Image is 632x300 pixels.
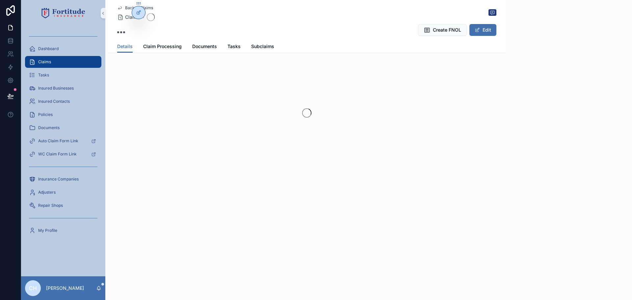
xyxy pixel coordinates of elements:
[38,228,57,233] span: My Profile
[41,8,85,18] img: App logo
[251,41,274,54] a: Subclaims
[418,24,467,36] button: Create FNOL
[125,5,153,11] span: Back to Claims
[38,177,79,182] span: Insurance Companies
[227,41,241,54] a: Tasks
[117,5,153,11] a: Back to Claims
[143,43,182,50] span: Claim Processing
[433,27,461,33] span: Create FNOL
[469,24,496,36] button: Edit
[192,41,217,54] a: Documents
[38,86,74,91] span: Insured Businesses
[25,109,101,121] a: Policies
[25,148,101,160] a: WC Claim Form Link
[38,138,78,144] span: Auto Claim Form Link
[227,43,241,50] span: Tasks
[117,43,133,50] span: Details
[21,26,105,245] div: scrollable content
[38,112,53,117] span: Policies
[38,99,70,104] span: Insured Contacts
[38,59,51,65] span: Claims
[143,41,182,54] a: Claim Processing
[25,56,101,68] a: Claims
[117,41,133,53] a: Details
[25,82,101,94] a: Insured Businesses
[38,190,56,195] span: Adjusters
[25,200,101,211] a: Repair Shops
[38,72,49,78] span: Tasks
[29,284,37,292] span: CH
[25,225,101,236] a: My Profile
[25,43,101,55] a: Dashboard
[192,43,217,50] span: Documents
[25,173,101,185] a: Insurance Companies
[38,125,60,130] span: Documents
[38,203,63,208] span: Repair Shops
[125,14,140,20] span: Claims
[25,122,101,134] a: Documents
[117,14,140,20] a: Claims
[25,95,101,107] a: Insured Contacts
[25,186,101,198] a: Adjusters
[38,151,77,157] span: WC Claim Form Link
[251,43,274,50] span: Subclaims
[46,285,84,291] p: [PERSON_NAME]
[25,69,101,81] a: Tasks
[38,46,59,51] span: Dashboard
[25,135,101,147] a: Auto Claim Form Link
